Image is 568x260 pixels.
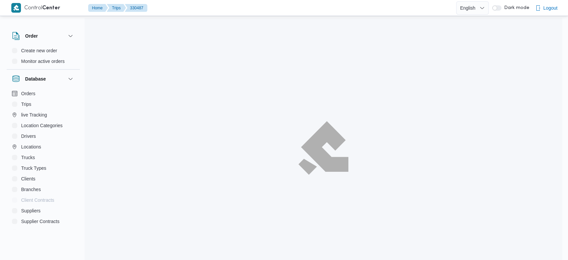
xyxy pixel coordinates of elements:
[9,88,77,99] button: Orders
[9,195,77,205] button: Client Contracts
[12,75,75,83] button: Database
[9,99,77,110] button: Trips
[21,185,41,193] span: Branches
[21,164,46,172] span: Truck Types
[9,110,77,120] button: live Tracking
[21,90,36,98] span: Orders
[42,6,60,11] b: Center
[9,216,77,227] button: Supplier Contracts
[21,207,41,215] span: Suppliers
[21,122,63,130] span: Location Categories
[21,57,65,65] span: Monitor active orders
[533,1,560,15] button: Logout
[21,196,55,204] span: Client Contracts
[7,88,80,232] div: Database
[25,75,46,83] h3: Database
[501,5,529,11] span: Dark mode
[21,153,35,161] span: Trucks
[107,4,126,12] button: Trips
[9,227,77,237] button: Devices
[21,132,36,140] span: Drivers
[9,173,77,184] button: Clients
[25,32,38,40] h3: Order
[9,205,77,216] button: Suppliers
[88,4,108,12] button: Home
[21,47,57,55] span: Create new order
[11,3,21,13] img: X8yXhbKr1z7QwAAAABJRU5ErkJggg==
[21,111,47,119] span: live Tracking
[21,100,32,108] span: Trips
[21,217,60,225] span: Supplier Contracts
[9,141,77,152] button: Locations
[7,45,80,69] div: Order
[9,184,77,195] button: Branches
[299,122,348,174] img: ILLA Logo
[9,163,77,173] button: Truck Types
[12,32,75,40] button: Order
[9,120,77,131] button: Location Categories
[21,175,36,183] span: Clients
[21,143,41,151] span: Locations
[9,56,77,67] button: Monitor active orders
[125,4,147,12] button: 330487
[543,4,558,12] span: Logout
[9,45,77,56] button: Create new order
[9,131,77,141] button: Drivers
[21,228,38,236] span: Devices
[9,152,77,163] button: Trucks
